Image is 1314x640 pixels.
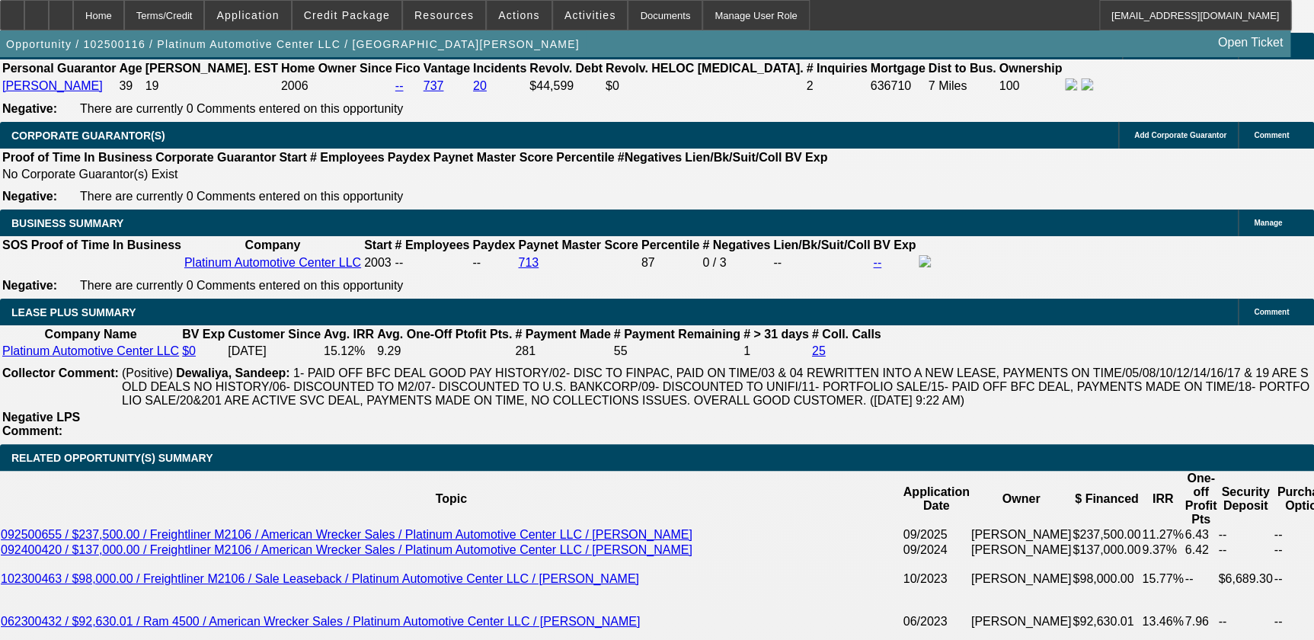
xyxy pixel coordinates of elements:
[998,78,1063,94] td: 100
[45,328,137,341] b: Company Name
[184,256,361,269] a: Platinum Automotive Center LLC
[903,542,970,558] td: 09/2024
[618,151,683,164] b: #Negatives
[176,366,289,379] b: Dewaliya, Sandeep:
[145,62,278,75] b: [PERSON_NAME]. EST
[1217,558,1273,600] td: $6,689.30
[606,62,804,75] b: Revolv. HELOC [MEDICAL_DATA].
[605,78,804,94] td: $0
[1254,219,1282,227] span: Manage
[702,238,770,251] b: # Negatives
[2,79,103,92] a: [PERSON_NAME]
[205,1,290,30] button: Application
[556,151,614,164] b: Percentile
[1141,542,1184,558] td: 9.37%
[553,1,628,30] button: Activities
[1072,471,1141,527] th: $ Financed
[281,62,392,75] b: Home Owner Since
[11,130,165,142] span: CORPORATE GUARANTOR(S)
[970,542,1073,558] td: [PERSON_NAME]
[216,9,279,21] span: Application
[293,1,401,30] button: Credit Package
[433,151,553,164] b: Paynet Master Score
[702,256,770,270] div: 0 / 3
[1141,471,1184,527] th: IRR
[498,9,540,21] span: Actions
[1065,78,1077,91] img: facebook-icon.png
[227,344,321,359] td: [DATE]
[1,543,692,556] a: 092400420 / $137,000.00 / Freightliner M2106 / American Wrecker Sales / Platinum Automotive Cente...
[614,328,740,341] b: # Payment Remaining
[2,279,57,292] b: Negative:
[903,558,970,600] td: 10/2023
[2,238,29,253] th: SOS
[806,62,867,75] b: # Inquiries
[403,1,485,30] button: Resources
[805,78,868,94] td: 2
[1081,78,1093,91] img: linkedin-icon.png
[11,306,136,318] span: LEASE PLUS SUMMARY
[743,344,810,359] td: 1
[1184,558,1217,600] td: --
[773,238,870,251] b: Lien/Bk/Suit/Coll
[11,452,213,464] span: RELATED OPPORTUNITY(S) SUMMARY
[473,62,526,75] b: Incidents
[1,572,639,585] a: 102300463 / $98,000.00 / Freightliner M2106 / Sale Leaseback / Platinum Automotive Center LLC / [...
[873,238,916,251] b: BV Exp
[743,328,809,341] b: # > 31 days
[1134,131,1226,139] span: Add Corporate Guarantor
[1217,527,1273,542] td: --
[376,344,513,359] td: 9.29
[1184,542,1217,558] td: 6.42
[281,79,309,92] span: 2006
[122,366,173,379] span: (Positive)
[970,558,1073,600] td: [PERSON_NAME]
[529,78,603,94] td: $44,599
[304,9,390,21] span: Credit Package
[377,328,512,341] b: Avg. One-Off Ptofit Pts.
[2,344,179,357] a: Platinum Automotive Center LLC
[119,62,142,75] b: Age
[514,344,611,359] td: 281
[1141,558,1184,600] td: 15.77%
[155,151,276,164] b: Corporate Guarantor
[1,615,640,628] a: 062300432 / $92,630.01 / Ram 4500 / American Wrecker Sales / Platinum Automotive Center LLC / [PE...
[228,328,321,341] b: Customer Since
[245,238,300,251] b: Company
[1184,527,1217,542] td: 6.43
[772,254,871,271] td: --
[118,78,142,94] td: 39
[80,279,403,292] span: There are currently 0 Comments entered on this opportunity
[395,238,469,251] b: # Employees
[122,366,1309,407] span: 1- PAID OFF BFC DEAL GOOD PAY HISTORY/02- DISC TO FINPAC, PAID ON TIME/03 & 04 REWRITTEN INTO A N...
[1184,471,1217,527] th: One-off Profit Pts
[182,344,196,357] a: $0
[1217,542,1273,558] td: --
[999,62,1062,75] b: Ownership
[364,238,392,251] b: Start
[80,102,403,115] span: There are currently 0 Comments entered on this opportunity
[641,256,699,270] div: 87
[928,78,997,94] td: 7 Miles
[903,471,970,527] th: Application Date
[2,411,80,437] b: Negative LPS Comment:
[472,238,515,251] b: Paydex
[472,254,516,271] td: --
[641,238,699,251] b: Percentile
[518,256,539,269] a: 713
[2,102,57,115] b: Negative:
[6,38,580,50] span: Opportunity / 102500116 / Platinum Automotive Center LLC / [GEOGRAPHIC_DATA][PERSON_NAME]
[414,9,474,21] span: Resources
[363,254,392,271] td: 2003
[182,328,225,341] b: BV Exp
[323,344,375,359] td: 15.12%
[324,328,374,341] b: Avg. IRR
[929,62,996,75] b: Dist to Bus.
[487,1,551,30] button: Actions
[30,238,182,253] th: Proof of Time In Business
[279,151,306,164] b: Start
[395,62,420,75] b: Fico
[518,238,638,251] b: Paynet Master Score
[1217,471,1273,527] th: Security Deposit
[785,151,827,164] b: BV Exp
